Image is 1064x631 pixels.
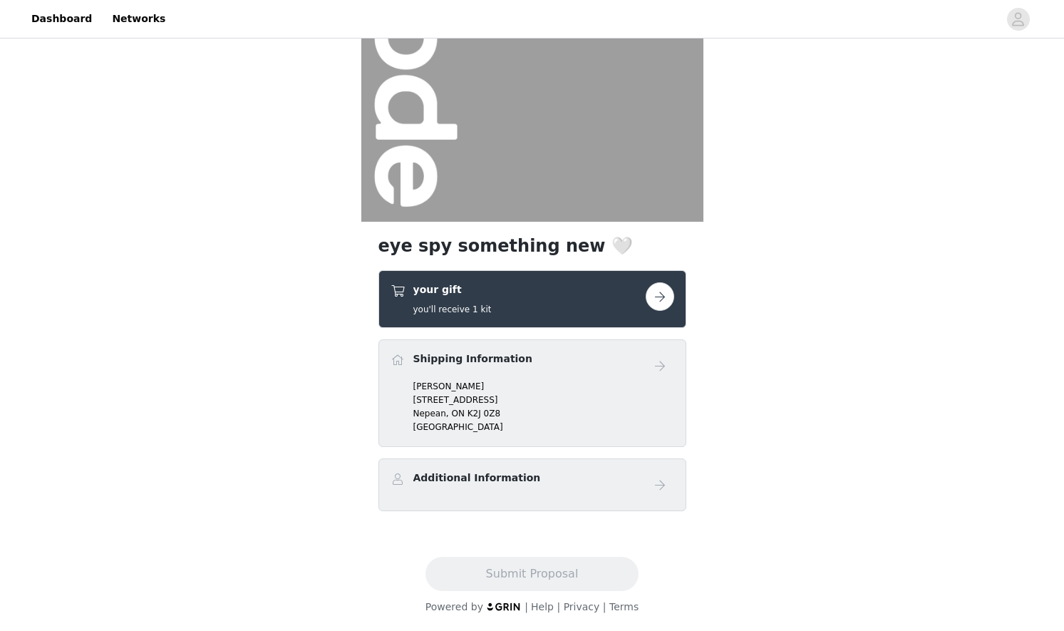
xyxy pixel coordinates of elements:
[413,471,541,486] h4: Additional Information
[525,601,528,612] span: |
[413,409,449,419] span: Nepean,
[468,409,500,419] span: K2J 0Z8
[413,380,674,393] p: [PERSON_NAME]
[1011,8,1025,31] div: avatar
[603,601,606,612] span: |
[413,421,674,434] p: [GEOGRAPHIC_DATA]
[378,339,686,447] div: Shipping Information
[413,303,492,316] h5: you'll receive 1 kit
[609,601,639,612] a: Terms
[413,282,492,297] h4: your gift
[413,394,674,406] p: [STREET_ADDRESS]
[425,601,483,612] span: Powered by
[23,3,100,35] a: Dashboard
[378,270,686,328] div: your gift
[557,601,560,612] span: |
[564,601,600,612] a: Privacy
[451,409,464,419] span: ON
[378,233,686,259] h1: eye spy something new 🤍
[531,601,554,612] a: Help
[413,352,532,366] h4: Shipping Information
[486,602,522,611] img: logo
[103,3,174,35] a: Networks
[378,458,686,511] div: Additional Information
[425,557,639,591] button: Submit Proposal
